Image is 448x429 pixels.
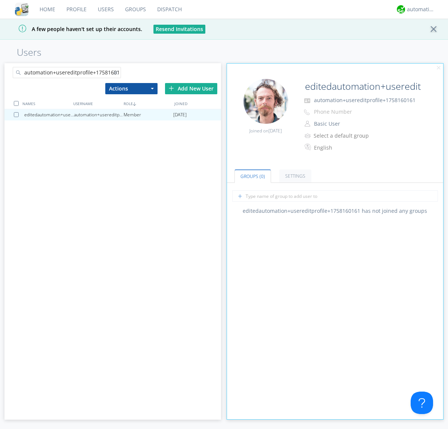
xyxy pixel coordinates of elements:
div: English [314,144,376,151]
img: icon-alert-users-thin-outline.svg [305,131,312,141]
div: ROLE [122,98,172,109]
button: Basic User [311,119,386,129]
img: cddb5a64eb264b2086981ab96f4c1ba7 [15,3,28,16]
span: A few people haven't set up their accounts. [6,25,142,33]
span: [DATE] [268,128,282,134]
div: JOINED [172,98,223,109]
div: Select a default group [314,132,376,140]
span: Joined on [249,128,282,134]
div: automation+usereditprofile+1758160161 [74,109,124,120]
a: Settings [279,169,311,183]
div: USERNAME [71,98,122,109]
a: editedautomation+usereditprofile+1758160161automation+usereditprofile+1758160161Member[DATE] [4,109,221,120]
button: Resend Invitations [153,25,205,34]
img: cancel.svg [436,65,441,71]
img: In groups with Translation enabled, this user's messages will be automatically translated to and ... [305,143,312,151]
a: Groups (0) [234,169,271,183]
input: Type name of group to add user to [232,190,438,202]
div: Add New User [165,83,217,94]
button: Actions [105,83,158,94]
img: d2d01cd9b4174d08988066c6d424eccd [397,5,405,13]
img: plus.svg [169,86,174,91]
span: automation+usereditprofile+1758160161 [314,96,416,104]
img: phone-outline.svg [304,109,310,115]
img: person-outline.svg [305,121,310,127]
input: Name [302,79,423,94]
img: d328597032914dd2a5d67785f06a850d [243,79,288,124]
span: [DATE] [173,109,187,120]
iframe: Toggle Customer Support [411,392,433,414]
div: Member [124,109,173,120]
div: NAMES [21,98,71,109]
input: Search users [13,67,121,78]
div: editedautomation+usereditprofile+1758160161 has not joined any groups [227,207,444,215]
div: automation+atlas [407,6,435,13]
div: editedautomation+usereditprofile+1758160161 [24,109,74,120]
